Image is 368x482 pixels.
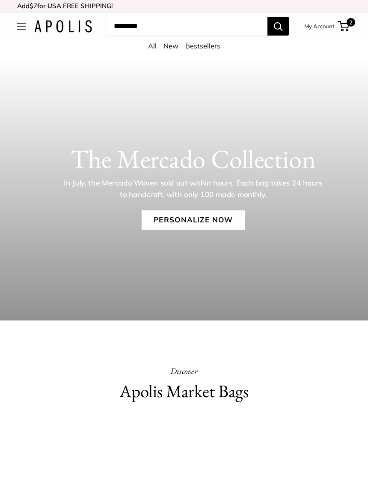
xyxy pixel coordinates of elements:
[35,144,352,174] h1: The Mercado Collection
[148,42,157,50] a: All
[107,17,267,36] input: Search...
[17,379,351,404] h2: Apolis Market Bags
[267,17,289,36] button: Search
[17,363,351,379] p: Discover
[338,21,349,31] a: 2
[304,21,335,31] a: My Account
[61,177,326,200] p: In July, the Mercado Woven sold out within hours. Each bag takes 24 hours to handcraft, with only...
[34,20,92,33] img: Apolis
[141,210,245,230] a: Personalize Now
[17,23,26,30] button: Open menu
[30,2,37,10] span: $7
[347,18,355,27] span: 2
[163,42,178,50] a: New
[185,42,220,50] a: Bestsellers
